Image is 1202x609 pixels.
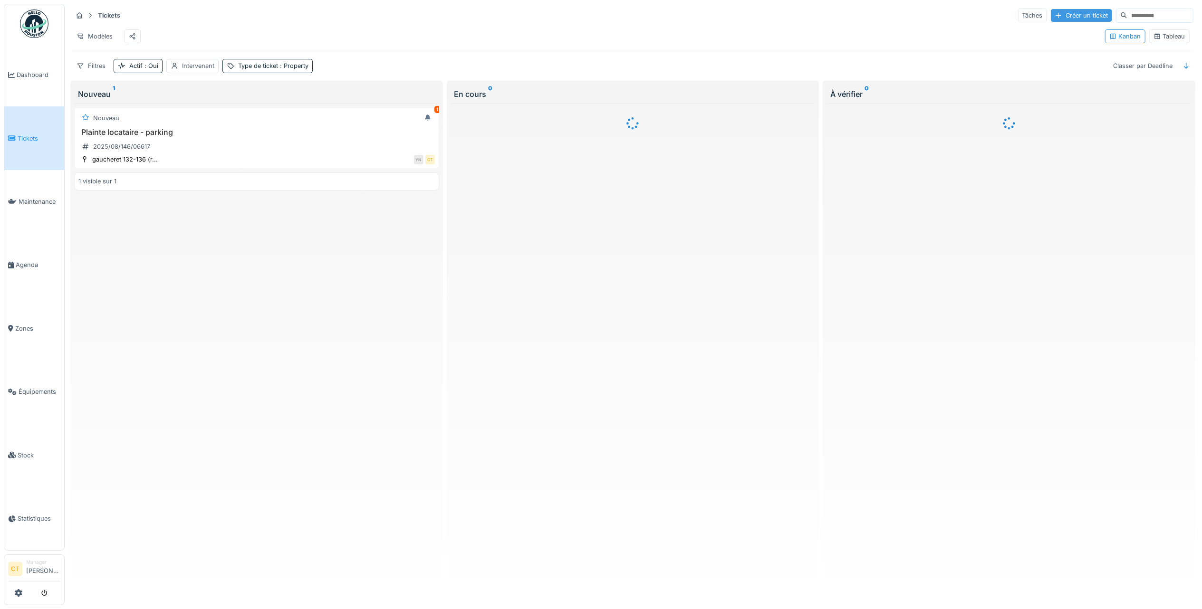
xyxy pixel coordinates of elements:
span: Stock [18,451,60,460]
div: YN [414,155,423,164]
div: 1 visible sur 1 [78,177,116,186]
span: : Property [278,62,308,69]
a: Zones [4,297,64,360]
div: CT [425,155,435,164]
div: Tableau [1154,32,1185,41]
div: 2025/08/146/06617 [93,142,150,151]
span: Zones [15,324,60,333]
a: Stock [4,423,64,486]
h3: Plainte locataire - parking [78,128,435,137]
div: Manager [26,559,60,566]
div: Modèles [72,29,117,43]
sup: 1 [113,88,115,100]
div: Nouveau [93,114,119,123]
div: Intervenant [182,61,214,70]
div: Nouveau [78,88,435,100]
li: [PERSON_NAME] [26,559,60,579]
sup: 0 [489,88,493,100]
a: Dashboard [4,43,64,106]
a: Agenda [4,233,64,296]
a: Maintenance [4,170,64,233]
li: CT [8,562,22,576]
div: Tâches [1018,9,1047,22]
a: CT Manager[PERSON_NAME] [8,559,60,581]
div: À vérifier [830,88,1188,100]
div: Filtres [72,59,110,73]
div: En cours [454,88,812,100]
div: Actif [129,61,158,70]
div: Créer un ticket [1051,9,1112,22]
span: Dashboard [17,70,60,79]
span: Maintenance [19,197,60,206]
span: Équipements [19,387,60,396]
a: Tickets [4,106,64,170]
div: Kanban [1109,32,1141,41]
span: Agenda [16,260,60,269]
a: Équipements [4,360,64,423]
div: Type de ticket [238,61,308,70]
span: Statistiques [18,514,60,523]
div: Classer par Deadline [1109,59,1177,73]
a: Statistiques [4,487,64,550]
div: 1 [434,106,441,113]
span: : Oui [143,62,158,69]
span: Tickets [18,134,60,143]
sup: 0 [865,88,869,100]
strong: Tickets [94,11,124,20]
img: Badge_color-CXgf-gQk.svg [20,10,48,38]
div: gaucheret 132-136 (r... [92,155,158,164]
